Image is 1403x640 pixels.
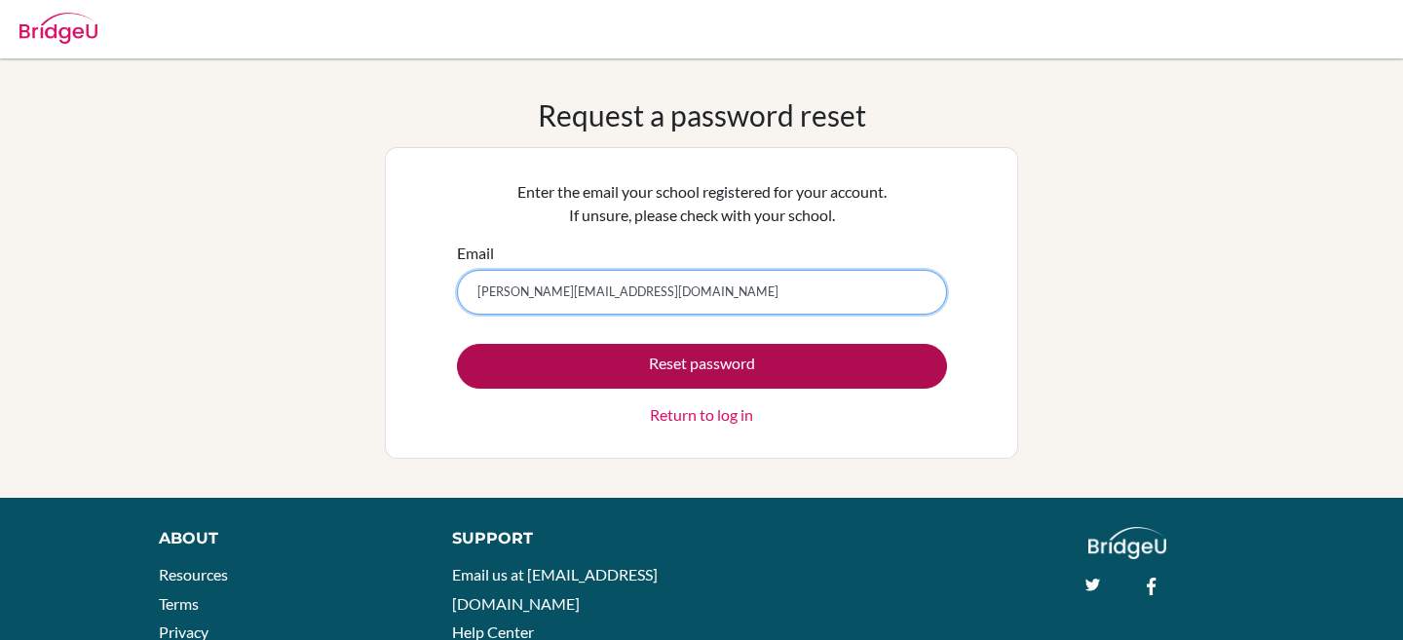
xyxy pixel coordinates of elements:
a: Terms [159,594,199,613]
p: Enter the email your school registered for your account. If unsure, please check with your school. [457,180,947,227]
a: Email us at [EMAIL_ADDRESS][DOMAIN_NAME] [452,565,658,613]
div: Support [452,527,682,550]
h1: Request a password reset [538,97,866,132]
img: Bridge-U [19,13,97,44]
button: Reset password [457,344,947,389]
a: Return to log in [650,403,753,427]
a: Resources [159,565,228,584]
label: Email [457,242,494,265]
img: logo_white@2x-f4f0deed5e89b7ecb1c2cc34c3e3d731f90f0f143d5ea2071677605dd97b5244.png [1088,527,1167,559]
div: About [159,527,408,550]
